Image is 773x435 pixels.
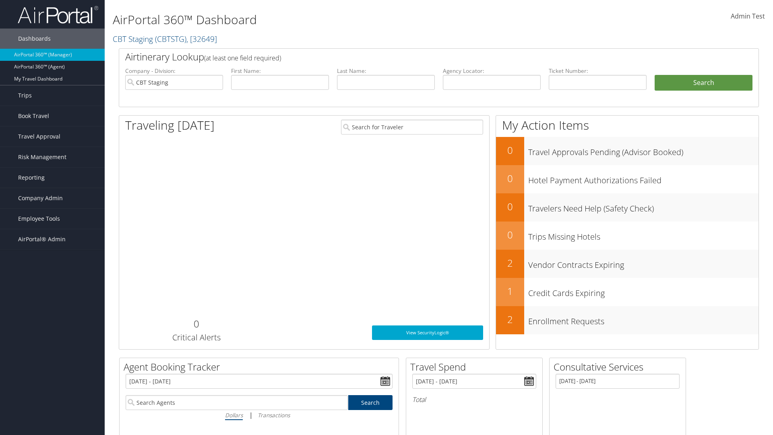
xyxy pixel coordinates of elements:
a: 0Trips Missing Hotels [496,222,759,250]
span: AirPortal® Admin [18,229,66,249]
h2: 2 [496,256,524,270]
i: Dollars [225,411,243,419]
label: Ticket Number: [549,67,647,75]
span: , [ 32649 ] [186,33,217,44]
h3: Travel Approvals Pending (Advisor Booked) [528,143,759,158]
h3: Trips Missing Hotels [528,227,759,242]
a: Admin Test [731,4,765,29]
label: Last Name: [337,67,435,75]
button: Search [655,75,752,91]
img: airportal-logo.png [18,5,98,24]
span: Reporting [18,168,45,188]
label: Agency Locator: [443,67,541,75]
span: Risk Management [18,147,66,167]
input: Search for Traveler [341,120,483,135]
h3: Vendor Contracts Expiring [528,255,759,271]
a: 2Vendor Contracts Expiring [496,250,759,278]
a: 2Enrollment Requests [496,306,759,334]
h3: Hotel Payment Authorizations Failed [528,171,759,186]
h2: 0 [125,317,267,331]
a: Search [348,395,393,410]
h2: 2 [496,313,524,326]
div: | [126,410,393,420]
h2: Consultative Services [554,360,686,374]
h2: 0 [496,228,524,242]
a: View SecurityLogic® [372,325,483,340]
h2: Travel Spend [410,360,542,374]
h6: Total [412,395,536,404]
h2: 0 [496,200,524,213]
h2: 0 [496,143,524,157]
a: 0Travel Approvals Pending (Advisor Booked) [496,137,759,165]
a: CBT Staging [113,33,217,44]
span: Company Admin [18,188,63,208]
i: Transactions [258,411,290,419]
label: First Name: [231,67,329,75]
h1: My Action Items [496,117,759,134]
h2: 1 [496,284,524,298]
span: Book Travel [18,106,49,126]
span: Dashboards [18,29,51,49]
span: Travel Approval [18,126,60,147]
span: (at least one field required) [204,54,281,62]
a: 0Hotel Payment Authorizations Failed [496,165,759,193]
h2: 0 [496,172,524,185]
h3: Credit Cards Expiring [528,284,759,299]
h3: Enrollment Requests [528,312,759,327]
h3: Critical Alerts [125,332,267,343]
input: Search Agents [126,395,348,410]
h1: Traveling [DATE] [125,117,215,134]
span: ( CBTSTG ) [155,33,186,44]
a: 1Credit Cards Expiring [496,278,759,306]
span: Admin Test [731,12,765,21]
span: Trips [18,85,32,106]
h1: AirPortal 360™ Dashboard [113,11,548,28]
h2: Agent Booking Tracker [124,360,399,374]
h2: Airtinerary Lookup [125,50,699,64]
a: 0Travelers Need Help (Safety Check) [496,193,759,222]
h3: Travelers Need Help (Safety Check) [528,199,759,214]
span: Employee Tools [18,209,60,229]
label: Company - Division: [125,67,223,75]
